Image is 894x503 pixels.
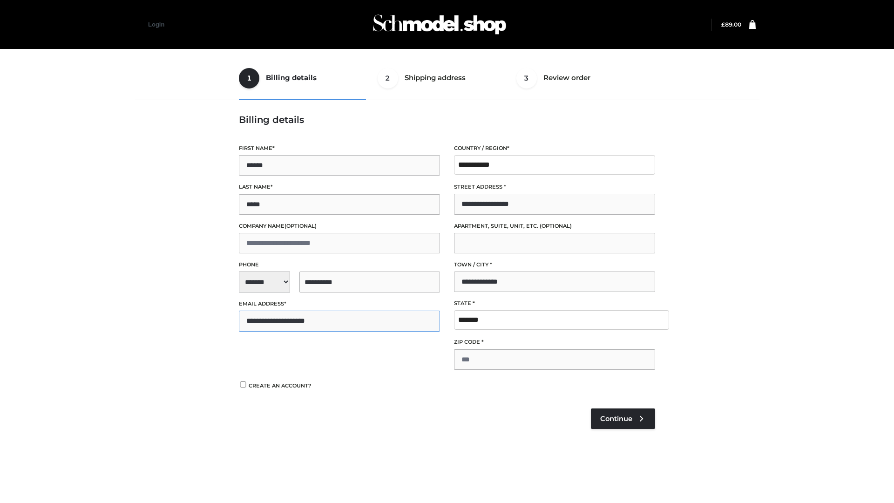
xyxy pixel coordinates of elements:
label: Street address [454,183,655,191]
label: Last name [239,183,440,191]
label: Apartment, suite, unit, etc. [454,222,655,231]
label: Company name [239,222,440,231]
span: Continue [600,415,632,423]
span: £ [721,21,725,28]
label: State [454,299,655,308]
img: Schmodel Admin 964 [370,6,509,43]
span: Create an account? [249,382,312,389]
input: Create an account? [239,381,247,387]
bdi: 89.00 [721,21,741,28]
span: (optional) [540,223,572,229]
h3: Billing details [239,114,655,125]
label: Phone [239,260,440,269]
span: (optional) [284,223,317,229]
a: £89.00 [721,21,741,28]
label: Country / Region [454,144,655,153]
label: Email address [239,299,440,308]
label: First name [239,144,440,153]
label: Town / City [454,260,655,269]
a: Continue [591,408,655,429]
a: Login [148,21,164,28]
label: ZIP Code [454,338,655,347]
